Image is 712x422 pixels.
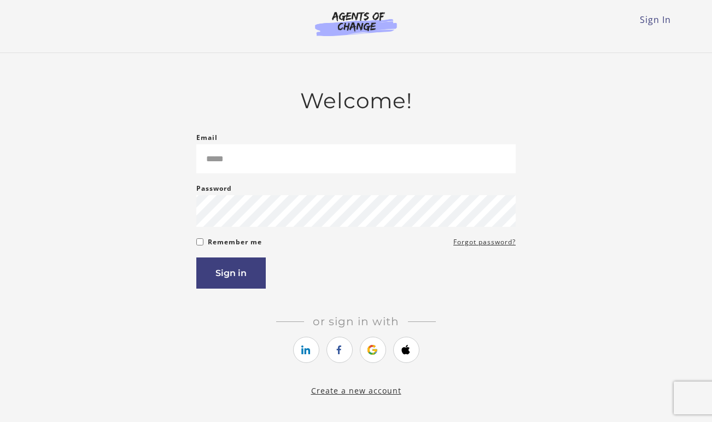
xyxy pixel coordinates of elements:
a: Sign In [640,14,671,26]
a: https://courses.thinkific.com/users/auth/facebook?ss%5Breferral%5D=&ss%5Buser_return_to%5D=https%... [326,337,353,363]
a: Create a new account [311,385,401,396]
h2: Welcome! [196,88,516,114]
a: https://courses.thinkific.com/users/auth/apple?ss%5Breferral%5D=&ss%5Buser_return_to%5D=https%3A%... [393,337,419,363]
label: Remember me [208,236,262,249]
a: https://courses.thinkific.com/users/auth/google?ss%5Breferral%5D=&ss%5Buser_return_to%5D=https%3A... [360,337,386,363]
a: https://courses.thinkific.com/users/auth/linkedin?ss%5Breferral%5D=&ss%5Buser_return_to%5D=https%... [293,337,319,363]
img: Agents of Change Logo [304,11,408,36]
button: Sign in [196,257,266,289]
a: Forgot password? [453,236,516,249]
span: Or sign in with [304,315,408,328]
label: Password [196,182,232,195]
label: Email [196,131,218,144]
